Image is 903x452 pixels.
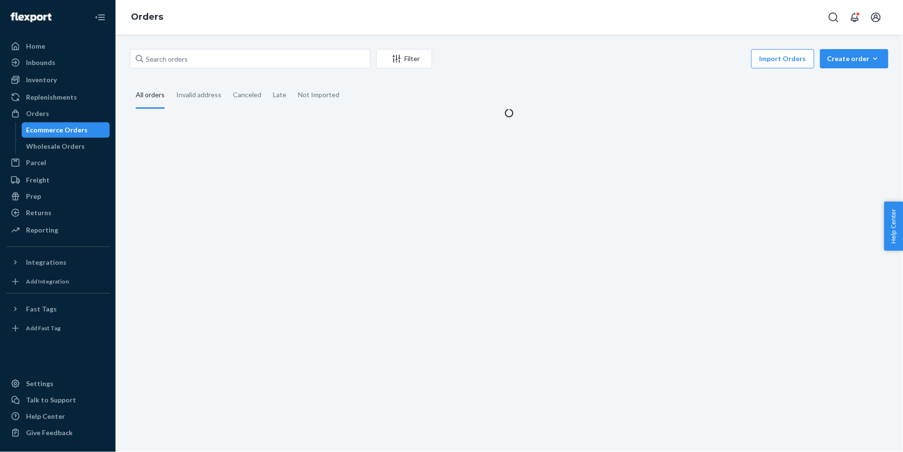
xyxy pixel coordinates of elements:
[26,258,66,267] div: Integrations
[866,8,886,27] button: Open account menu
[6,39,110,54] a: Home
[26,324,61,332] div: Add Fast Tag
[26,125,88,135] div: Ecommerce Orders
[26,304,57,314] div: Fast Tags
[26,158,46,168] div: Parcel
[26,277,69,285] div: Add Integration
[26,142,85,151] div: Wholesale Orders
[6,425,110,440] button: Give Feedback
[751,49,814,68] button: Import Orders
[6,392,110,408] a: Talk to Support
[6,72,110,88] a: Inventory
[6,301,110,317] button: Fast Tags
[233,82,261,107] div: Canceled
[26,225,58,235] div: Reporting
[130,49,371,68] input: Search orders
[298,82,339,107] div: Not Imported
[26,92,77,102] div: Replenishments
[11,13,52,22] img: Flexport logo
[22,139,110,154] a: Wholesale Orders
[6,172,110,188] a: Freight
[26,395,76,405] div: Talk to Support
[6,274,110,289] a: Add Integration
[26,379,53,388] div: Settings
[26,208,52,218] div: Returns
[6,205,110,220] a: Returns
[6,189,110,204] a: Prep
[26,175,50,185] div: Freight
[90,8,110,27] button: Close Navigation
[6,376,110,391] a: Settings
[131,12,163,22] a: Orders
[6,409,110,424] a: Help Center
[26,58,55,67] div: Inbounds
[6,222,110,238] a: Reporting
[376,49,432,68] button: Filter
[377,54,432,64] div: Filter
[6,55,110,70] a: Inbounds
[26,412,65,421] div: Help Center
[827,54,881,64] div: Create order
[176,82,221,107] div: Invalid address
[26,109,49,118] div: Orders
[6,106,110,121] a: Orders
[273,82,286,107] div: Late
[6,155,110,170] a: Parcel
[136,82,165,109] div: All orders
[884,202,903,251] button: Help Center
[26,41,45,51] div: Home
[6,90,110,105] a: Replenishments
[22,122,110,138] a: Ecommerce Orders
[26,428,73,438] div: Give Feedback
[820,49,889,68] button: Create order
[26,75,57,85] div: Inventory
[824,8,843,27] button: Open Search Box
[123,3,171,31] ol: breadcrumbs
[6,255,110,270] button: Integrations
[6,321,110,336] a: Add Fast Tag
[845,8,864,27] button: Open notifications
[26,192,41,201] div: Prep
